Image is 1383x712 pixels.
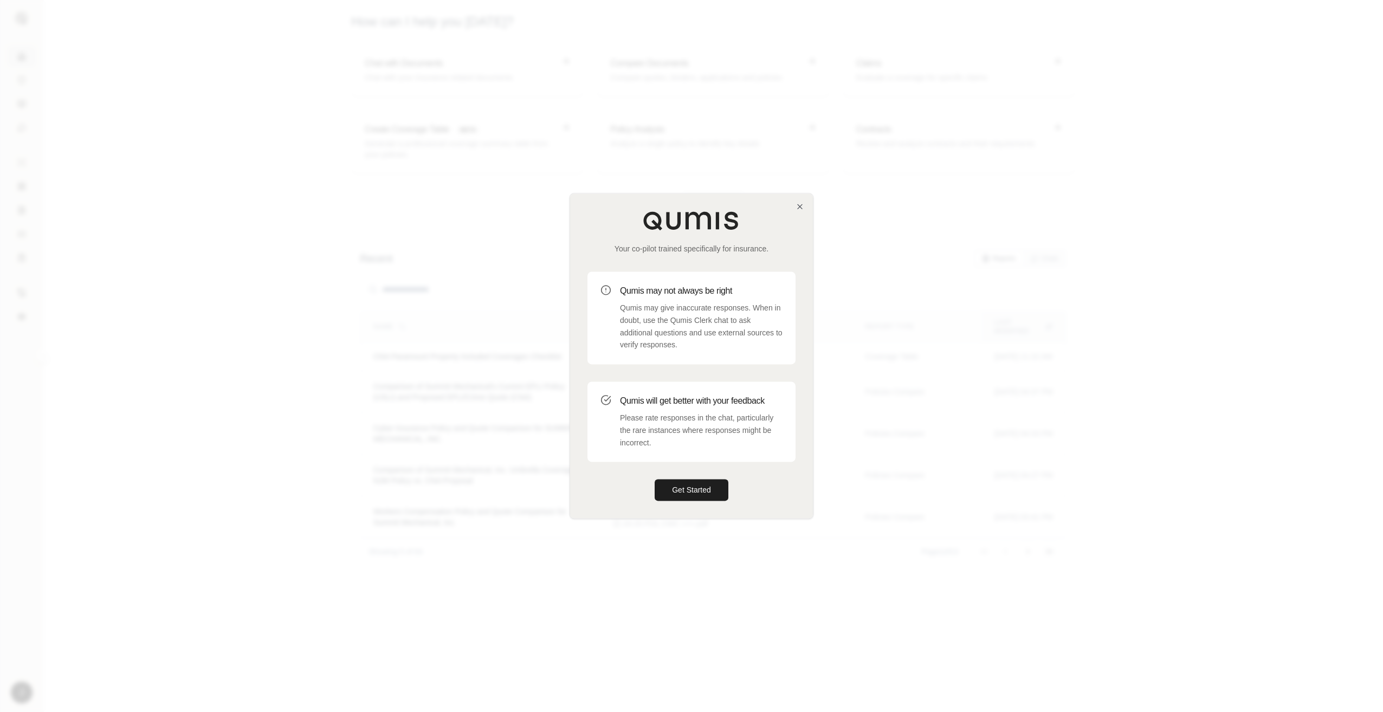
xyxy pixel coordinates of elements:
[643,211,740,230] img: Qumis Logo
[620,394,783,407] h3: Qumis will get better with your feedback
[620,284,783,297] h3: Qumis may not always be right
[620,412,783,449] p: Please rate responses in the chat, particularly the rare instances where responses might be incor...
[655,480,728,501] button: Get Started
[620,302,783,351] p: Qumis may give inaccurate responses. When in doubt, use the Qumis Clerk chat to ask additional qu...
[587,243,796,254] p: Your co-pilot trained specifically for insurance.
